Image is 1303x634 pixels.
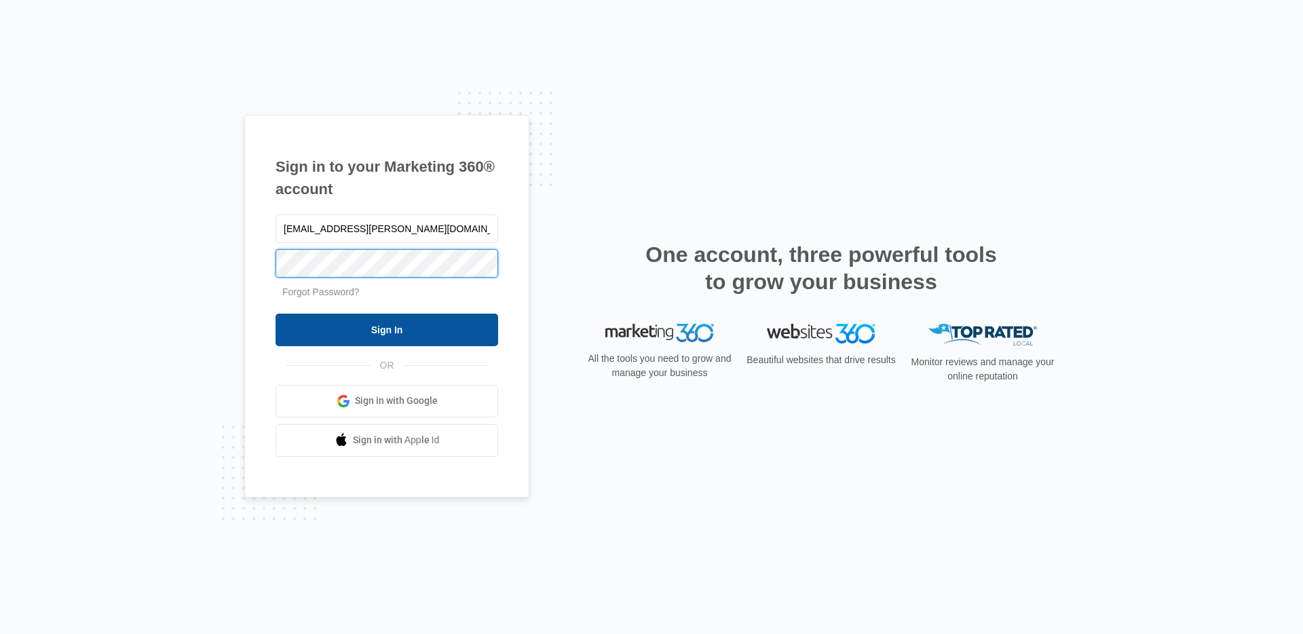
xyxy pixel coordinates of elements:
h1: Sign in to your Marketing 360® account [276,155,498,200]
input: Sign In [276,314,498,346]
img: Marketing 360 [605,324,714,343]
a: Sign in with Apple Id [276,424,498,457]
input: Email [276,215,498,243]
img: Websites 360 [767,324,875,343]
p: Monitor reviews and manage your online reputation [907,355,1059,384]
span: OR [371,358,404,373]
img: Top Rated Local [928,324,1037,346]
a: Sign in with Google [276,385,498,417]
p: Beautiful websites that drive results [745,353,897,367]
h2: One account, three powerful tools to grow your business [641,241,1001,295]
span: Sign in with Apple Id [353,433,440,447]
span: Sign in with Google [355,394,438,408]
a: Forgot Password? [282,286,360,297]
p: All the tools you need to grow and manage your business [584,352,736,380]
